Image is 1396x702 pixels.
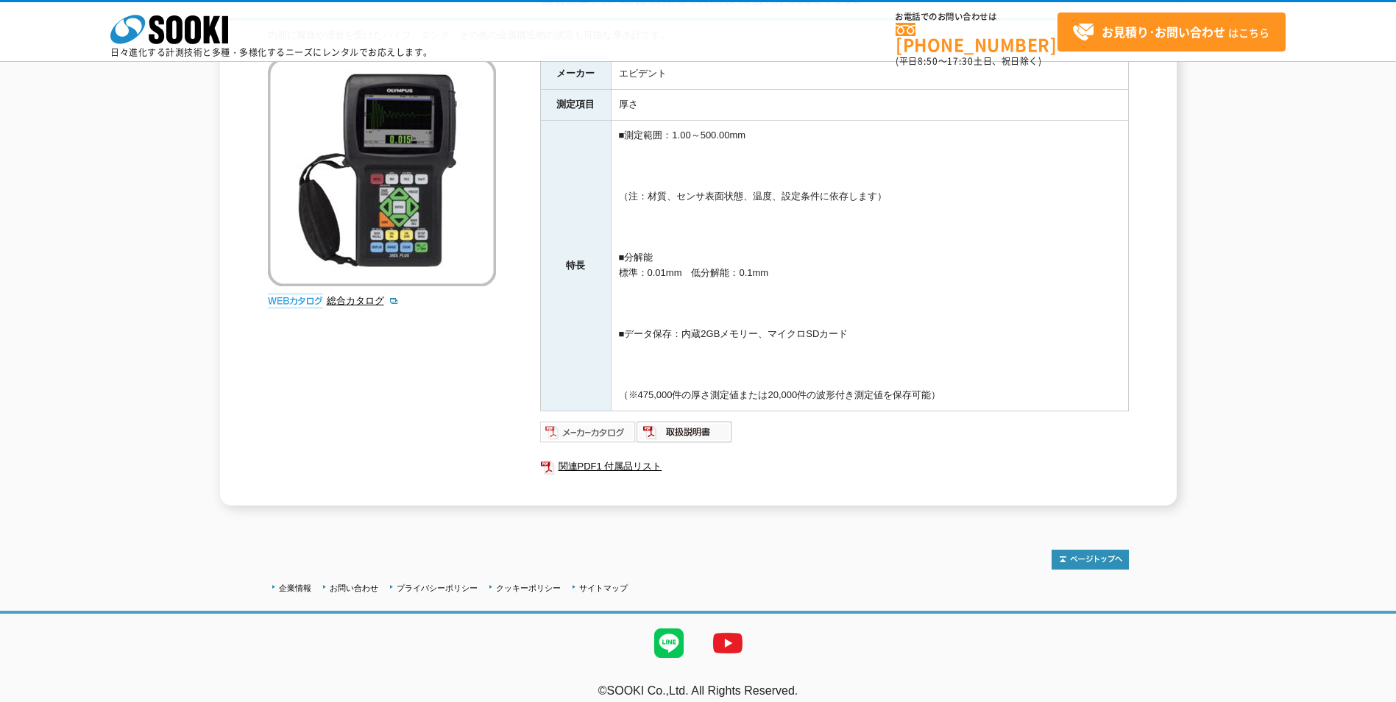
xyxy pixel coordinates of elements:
a: [PHONE_NUMBER] [896,23,1057,53]
a: お問い合わせ [330,584,378,592]
span: (平日 ～ 土日、祝日除く) [896,54,1041,68]
td: 厚さ [611,89,1128,120]
td: エビデント [611,59,1128,90]
strong: お見積り･お問い合わせ [1102,23,1225,40]
a: 総合カタログ [327,295,399,306]
a: お見積り･お問い合わせはこちら [1057,13,1286,52]
img: webカタログ [268,294,323,308]
img: メーカーカタログ [540,420,637,444]
td: ■測定範囲：1.00～500.00mm （注：材質、センサ表面状態、温度、設定条件に依存します） ■分解能 標準：0.01mm 低分解能：0.1mm ■データ保存：内蔵2GBメモリー、マイクロS... [611,120,1128,411]
th: 測定項目 [540,89,611,120]
a: クッキーポリシー [496,584,561,592]
span: はこちら [1072,21,1269,43]
a: 取扱説明書 [637,430,733,441]
img: YouTube [698,614,757,673]
a: 関連PDF1 付属品リスト [540,457,1129,476]
img: トップページへ [1052,550,1129,570]
a: メーカーカタログ [540,430,637,441]
img: 取扱説明書 [637,420,733,444]
p: 日々進化する計測技術と多種・多様化するニーズにレンタルでお応えします。 [110,48,433,57]
img: LINE [639,614,698,673]
th: 特長 [540,120,611,411]
a: 企業情報 [279,584,311,592]
th: メーカー [540,59,611,90]
span: 17:30 [947,54,974,68]
span: お電話でのお問い合わせは [896,13,1057,21]
span: 8:50 [918,54,938,68]
a: サイトマップ [579,584,628,592]
a: プライバシーポリシー [397,584,478,592]
img: 超音波厚さ計(腐食検査用) 38DL PLUS [268,58,496,286]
